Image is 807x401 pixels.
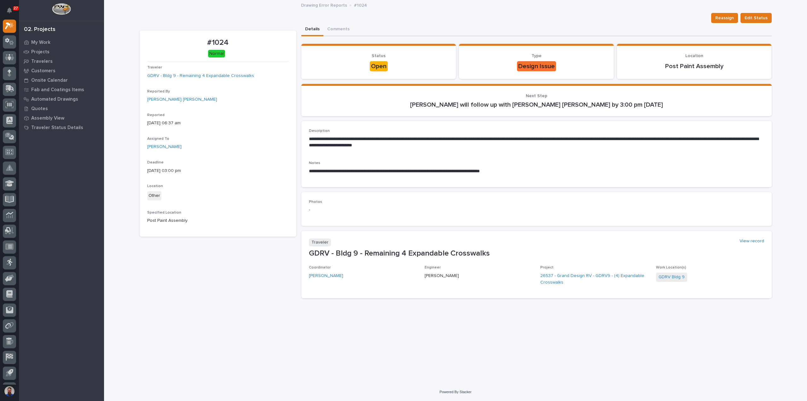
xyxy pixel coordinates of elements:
[309,200,322,204] span: Photos
[147,161,164,164] span: Deadline
[624,62,764,70] p: Post Paint Assembly
[31,106,48,112] p: Quotes
[19,66,104,75] a: Customers
[19,75,104,85] a: Onsite Calendar
[147,211,181,215] span: Specified Location
[31,78,68,83] p: Onsite Calendar
[31,97,78,102] p: Automated Drawings
[31,40,50,45] p: My Work
[147,168,289,174] p: [DATE] 03:00 pm
[3,385,16,398] button: users-avatar
[147,191,161,200] div: Other
[715,14,734,22] span: Reassign
[8,8,16,18] div: Notifications27
[659,274,685,280] a: GDRV Bldg 9
[19,56,104,66] a: Travelers
[31,68,55,74] p: Customers
[309,129,330,133] span: Description
[745,14,768,22] span: Edit Status
[425,266,441,269] span: Engineer
[19,85,104,94] a: Fab and Coatings Items
[19,104,104,113] a: Quotes
[147,144,182,150] a: [PERSON_NAME]
[526,94,547,98] span: Next Step
[147,113,165,117] span: Reported
[147,137,169,141] span: Assigned To
[309,207,764,213] p: -
[323,23,353,36] button: Comments
[301,23,323,36] button: Details
[31,87,84,93] p: Fab and Coatings Items
[31,49,49,55] p: Projects
[309,273,343,279] a: [PERSON_NAME]
[147,90,170,93] span: Reported By
[540,266,554,269] span: Project
[147,38,289,47] p: #1024
[52,3,71,15] img: Workspace Logo
[19,47,104,56] a: Projects
[309,249,764,258] p: GDRV - Bldg 9 - Remaining 4 Expandable Crosswalks
[19,123,104,132] a: Traveler Status Details
[354,1,367,8] p: #1024
[370,61,388,71] div: Open
[147,66,162,69] span: Traveler
[425,273,533,279] p: [PERSON_NAME]
[31,115,64,121] p: Assembly View
[19,94,104,104] a: Automated Drawings
[147,73,254,79] a: GDRV - Bldg 9 - Remaining 4 Expandable Crosswalks
[439,390,471,394] a: Powered By Stacker
[309,239,331,246] p: Traveler
[540,273,648,286] a: 26537 - Grand Design RV - GDRV9 - (4) Expandable Crosswalks
[531,54,542,58] span: Type
[147,120,289,127] p: [DATE] 06:37 am
[14,6,18,10] p: 27
[147,96,217,103] a: [PERSON_NAME] [PERSON_NAME]
[711,13,738,23] button: Reassign
[19,38,104,47] a: My Work
[740,13,772,23] button: Edit Status
[301,1,347,8] p: Drawing Error Reports
[208,50,225,58] div: Normal
[31,59,53,64] p: Travelers
[656,266,686,269] span: Work Location(s)
[685,54,703,58] span: Location
[309,101,764,109] p: [PERSON_NAME] will follow up with [PERSON_NAME] [PERSON_NAME] by 3:00 pm [DATE]
[517,61,556,71] div: Design Issue
[3,4,16,17] button: Notifications
[19,113,104,123] a: Assembly View
[309,161,320,165] span: Notes
[372,54,386,58] span: Status
[740,239,764,244] a: View record
[309,266,331,269] span: Coordinator
[147,184,163,188] span: Location
[147,217,289,224] p: Post Paint Assembly
[31,125,83,131] p: Traveler Status Details
[24,26,55,33] div: 02. Projects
